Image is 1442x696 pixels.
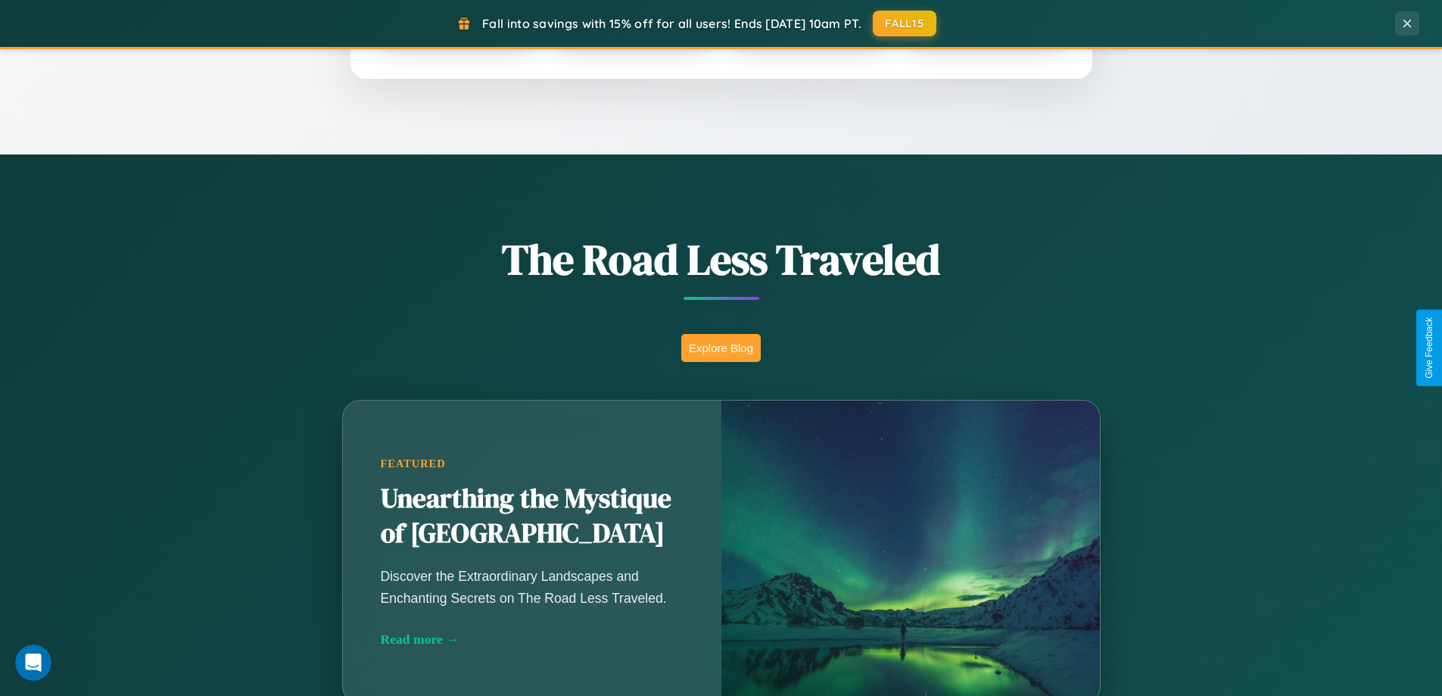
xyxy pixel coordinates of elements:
iframe: Intercom live chat [15,645,51,681]
span: Fall into savings with 15% off for all users! Ends [DATE] 10am PT. [482,16,861,31]
div: Read more → [381,632,684,648]
p: Discover the Extraordinary Landscapes and Enchanting Secrets on The Road Less Traveled. [381,566,684,608]
button: FALL15 [873,11,936,36]
div: Featured [381,457,684,470]
div: Give Feedback [1424,317,1434,379]
button: Explore Blog [681,334,761,362]
h1: The Road Less Traveled [267,230,1176,289]
h2: Unearthing the Mystique of [GEOGRAPHIC_DATA] [381,482,684,551]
